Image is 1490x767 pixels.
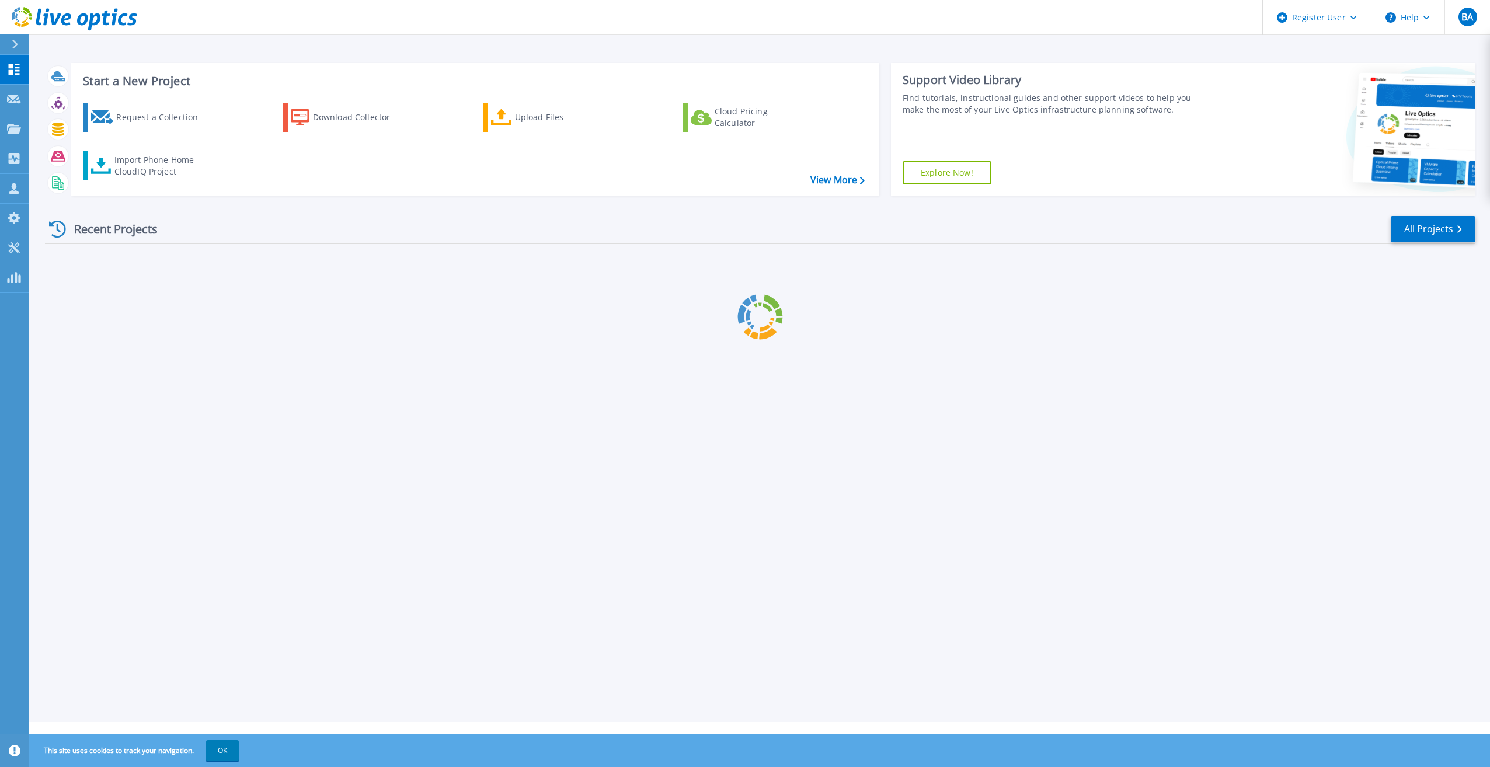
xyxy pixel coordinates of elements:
[116,106,210,129] div: Request a Collection
[45,215,173,243] div: Recent Projects
[83,103,213,132] a: Request a Collection
[313,106,406,129] div: Download Collector
[903,161,991,184] a: Explore Now!
[903,92,1204,116] div: Find tutorials, instructional guides and other support videos to help you make the most of your L...
[206,740,239,761] button: OK
[483,103,613,132] a: Upload Files
[515,106,608,129] div: Upload Files
[683,103,813,132] a: Cloud Pricing Calculator
[283,103,413,132] a: Download Collector
[903,72,1204,88] div: Support Video Library
[32,740,239,761] span: This site uses cookies to track your navigation.
[715,106,808,129] div: Cloud Pricing Calculator
[810,175,865,186] a: View More
[83,75,864,88] h3: Start a New Project
[114,154,206,177] div: Import Phone Home CloudIQ Project
[1461,12,1473,22] span: BA
[1391,216,1475,242] a: All Projects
